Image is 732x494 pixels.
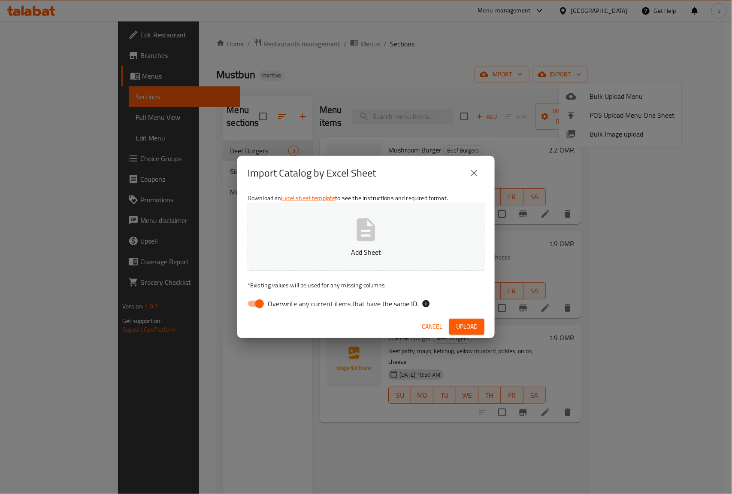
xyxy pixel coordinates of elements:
a: Excel sheet template [281,192,336,204]
button: Add Sheet [248,203,484,271]
div: Download an to see the instructions and required format. [237,190,495,315]
span: Upload [456,321,478,332]
button: Upload [449,319,484,335]
button: Cancel [418,319,446,335]
span: Cancel [422,321,442,332]
p: Existing values will be used for any missing columns. [248,281,484,290]
button: close [464,163,484,183]
h2: Import Catalog by Excel Sheet [248,166,376,180]
svg: If the overwrite option isn't selected, then the items that match an existing ID will be ignored ... [422,299,430,308]
p: Add Sheet [261,247,471,257]
span: Overwrite any current items that have the same ID. [268,299,418,309]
